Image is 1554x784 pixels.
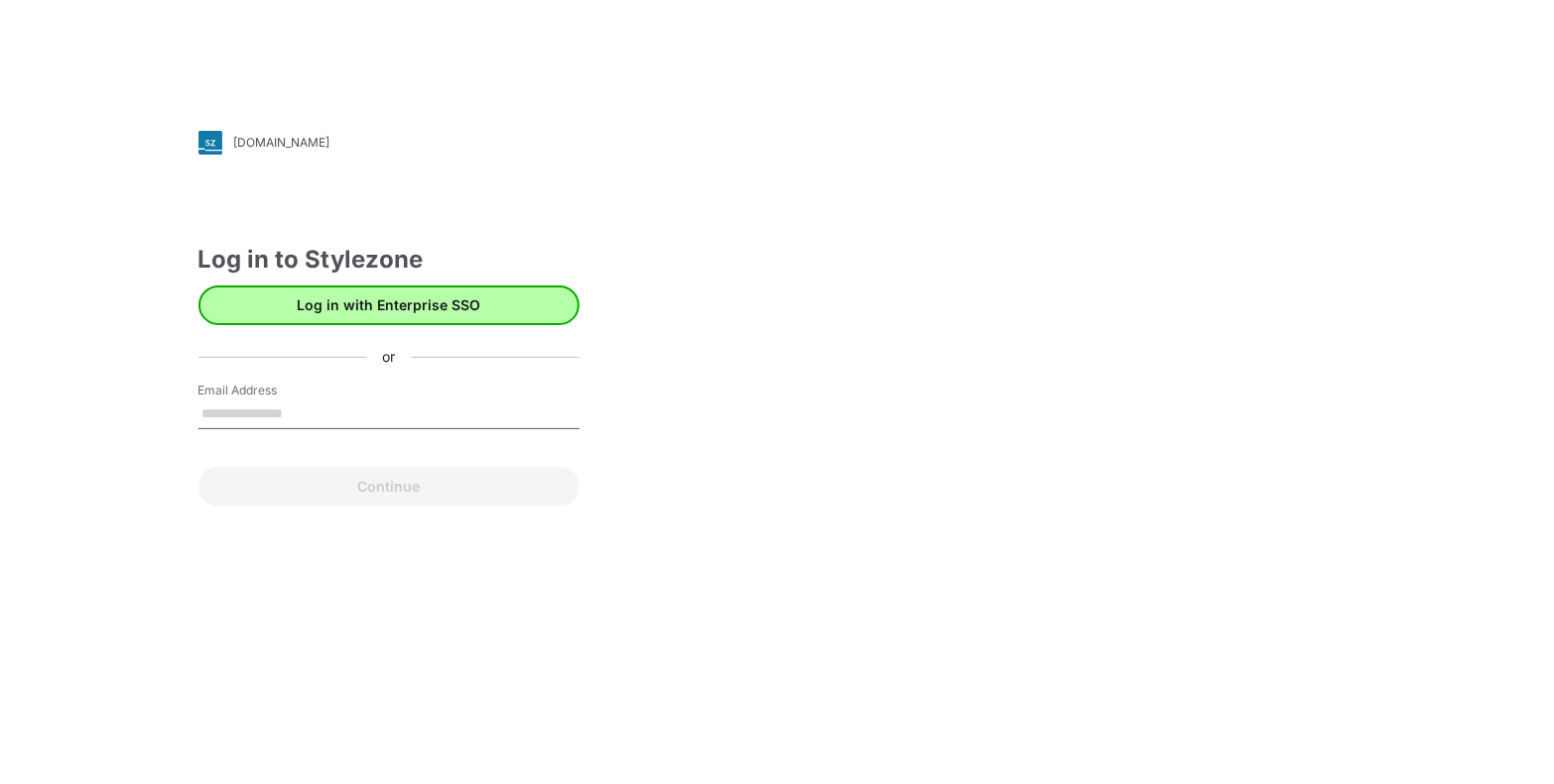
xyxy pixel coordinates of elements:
[366,347,411,368] div: or
[198,382,337,399] label: Email Address
[1256,50,1504,85] img: browzwear-logo.73288ffb.svg
[234,135,330,150] div: [DOMAIN_NAME]
[198,285,580,325] button: Log in with Enterprise SSO
[198,242,580,278] div: Log in to Stylezone
[198,131,580,155] a: [DOMAIN_NAME]
[198,131,222,155] img: svg+xml;base64,PHN2ZyB3aWR0aD0iMjgiIGhlaWdodD0iMjgiIHZpZXdCb3g9IjAgMCAyOCAyOCIgZmlsbD0ibm9uZSIgeG...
